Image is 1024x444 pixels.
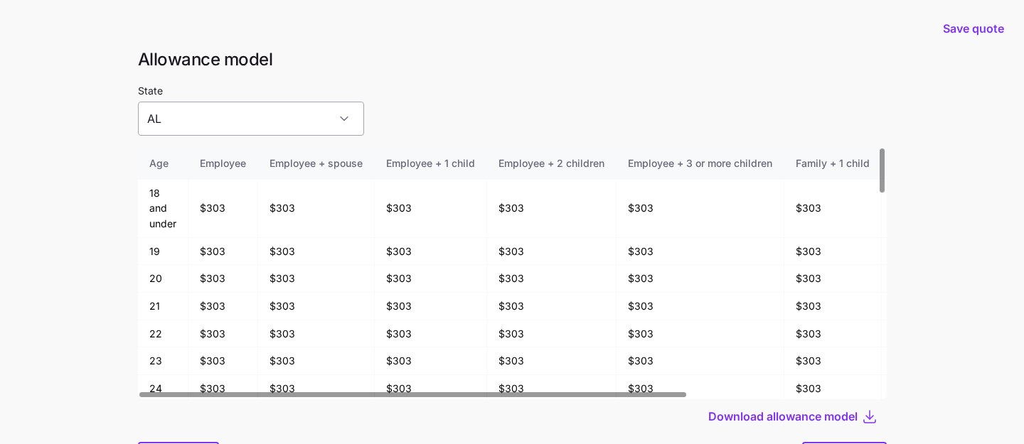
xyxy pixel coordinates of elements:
td: $303 [258,180,375,238]
div: Family + 1 child [796,156,870,171]
td: $303 [258,238,375,266]
div: Employee + spouse [270,156,363,171]
td: $303 [617,265,784,293]
td: $303 [784,238,882,266]
td: $303 [784,320,882,348]
td: $303 [487,375,617,403]
div: Employee [200,156,246,171]
td: $303 [784,347,882,375]
td: $303 [617,180,784,238]
div: Employee + 1 child [386,156,475,171]
td: $303 [258,265,375,293]
td: $303 [784,293,882,320]
td: $303 [188,375,258,403]
td: 20 [138,265,188,293]
td: 24 [138,375,188,403]
td: $303 [375,347,487,375]
td: $303 [258,293,375,320]
span: Save quote [943,20,1004,37]
td: $303 [188,347,258,375]
td: $303 [617,375,784,403]
div: Age [149,156,176,171]
td: $303 [375,293,487,320]
td: $303 [617,293,784,320]
td: $303 [258,320,375,348]
td: $303 [617,347,784,375]
label: State [138,83,163,99]
h1: Allowance model [138,48,887,70]
td: $303 [375,320,487,348]
td: 23 [138,347,188,375]
td: 22 [138,320,188,348]
td: $303 [258,347,375,375]
td: $303 [487,265,617,293]
button: Download allowance model [708,408,861,425]
td: 19 [138,238,188,266]
span: Download allowance model [708,408,858,425]
td: $303 [487,180,617,238]
td: $303 [487,238,617,266]
td: $303 [784,375,882,403]
td: $303 [487,320,617,348]
td: $303 [375,180,487,238]
td: $303 [188,238,258,266]
td: $303 [188,265,258,293]
td: $303 [188,293,258,320]
button: Save quote [932,9,1015,48]
td: $303 [258,375,375,403]
div: Employee + 2 children [498,156,604,171]
td: $303 [188,320,258,348]
input: Select a state [138,102,364,136]
td: $303 [375,375,487,403]
td: $303 [487,347,617,375]
td: $303 [784,180,882,238]
div: Employee + 3 or more children [628,156,772,171]
td: $303 [188,180,258,238]
td: $303 [375,238,487,266]
td: $303 [375,265,487,293]
td: $303 [487,293,617,320]
td: $303 [617,320,784,348]
td: 18 and under [138,180,188,238]
td: $303 [784,265,882,293]
td: $303 [617,238,784,266]
td: 21 [138,293,188,320]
